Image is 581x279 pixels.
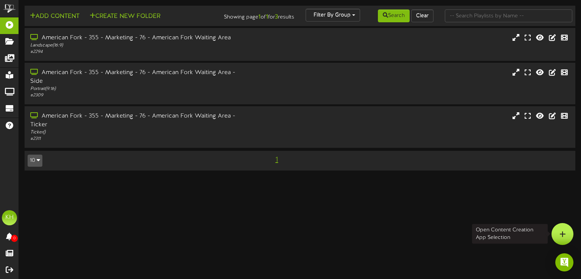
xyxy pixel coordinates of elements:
input: -- Search Playlists by Name -- [445,9,573,22]
div: # 2311 [30,136,249,142]
div: KH [2,210,17,225]
div: Ticker ( ) [30,129,249,136]
strong: 3 [275,14,278,20]
button: 10 [28,155,42,167]
button: Filter By Group [306,9,360,22]
div: Open Intercom Messenger [555,253,573,271]
button: Search [378,9,410,22]
button: Create New Folder [87,12,163,21]
div: American Fork - 355 - Marketing - 76 - American Fork Waiting Area - Ticker [30,112,249,129]
strong: 1 [266,14,268,20]
div: # 2309 [30,92,249,99]
div: # 2294 [30,49,249,55]
div: Portrait ( 9:16 ) [30,86,249,92]
span: 1 [273,156,280,164]
span: 0 [11,235,18,242]
div: Showing page of for results [207,9,300,22]
button: Add Content [28,12,82,21]
strong: 1 [258,14,261,20]
div: Landscape ( 16:9 ) [30,42,249,49]
div: American Fork - 355 - Marketing - 76 - American Fork Waiting Area [30,34,249,42]
div: American Fork - 355 - Marketing - 76 - American Fork Waiting Area - Side [30,68,249,86]
button: Clear [411,9,433,22]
